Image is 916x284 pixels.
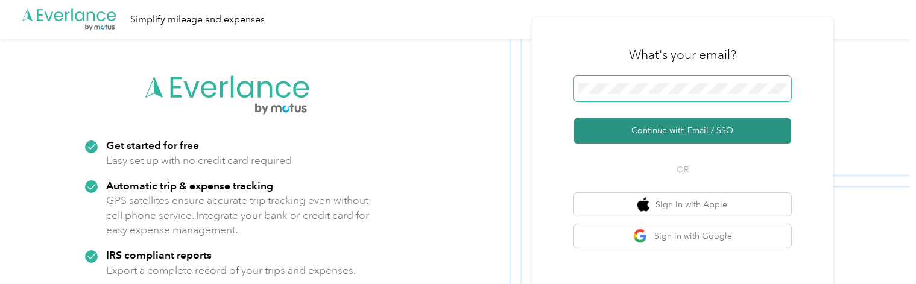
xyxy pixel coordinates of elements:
button: Continue with Email / SSO [574,118,791,144]
p: GPS satellites ensure accurate trip tracking even without cell phone service. Integrate your bank... [106,193,370,238]
strong: Get started for free [106,139,199,151]
button: apple logoSign in with Apple [574,193,791,216]
img: google logo [633,229,648,244]
img: apple logo [637,197,649,212]
p: Export a complete record of your trips and expenses. [106,263,356,278]
span: OR [662,163,704,176]
p: Easy set up with no credit card required [106,153,292,168]
strong: IRS compliant reports [106,248,212,261]
div: Simplify mileage and expenses [130,12,265,27]
h3: What's your email? [629,46,736,63]
button: google logoSign in with Google [574,224,791,248]
strong: Automatic trip & expense tracking [106,179,273,192]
